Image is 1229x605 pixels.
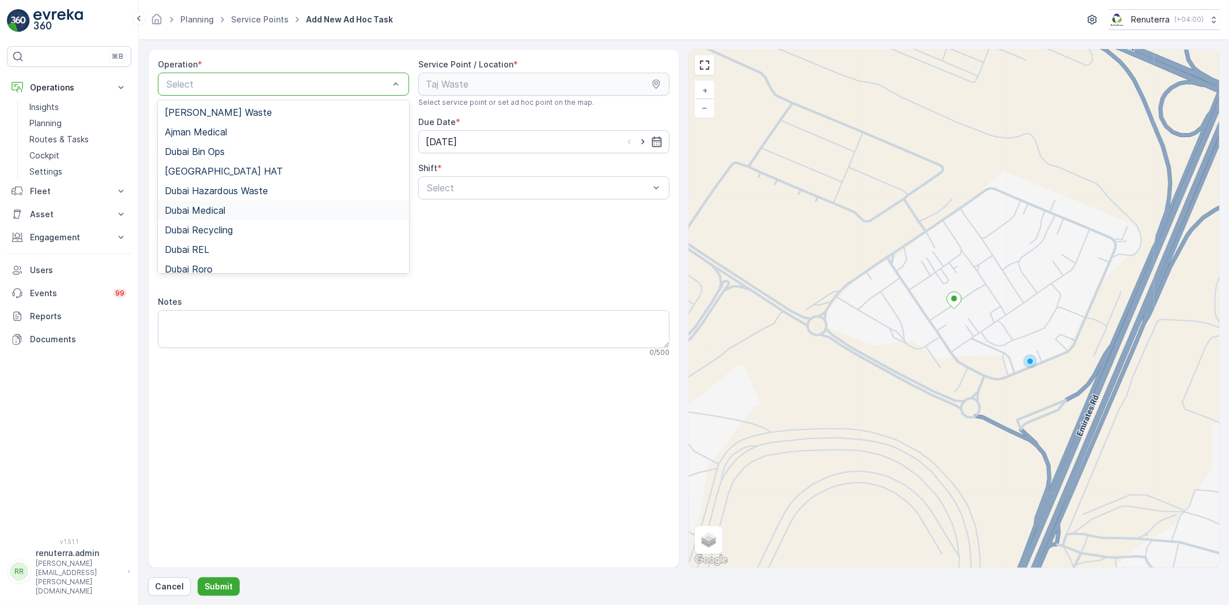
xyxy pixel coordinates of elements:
p: Cancel [155,581,184,592]
label: Notes [158,297,182,307]
p: Engagement [30,232,108,243]
p: Fleet [30,186,108,197]
span: [PERSON_NAME] Waste [165,107,272,118]
a: Settings [25,164,131,180]
p: 99 [115,289,124,298]
p: Operations [30,82,108,93]
p: 0 / 500 [649,348,670,357]
a: Planning [25,115,131,131]
span: Dubai Bin Ops [165,146,225,157]
a: Reports [7,305,131,328]
a: Homepage [150,17,163,27]
span: + [702,85,708,95]
img: logo_light-DOdMpM7g.png [33,9,83,32]
a: Zoom Out [696,99,713,116]
a: Service Points [231,14,289,24]
a: View Fullscreen [696,56,713,74]
p: Insights [29,101,59,113]
button: Engagement [7,226,131,249]
p: ( +04:00 ) [1174,15,1204,24]
p: Select [167,77,389,91]
span: Dubai REL [165,244,209,255]
a: Cockpit [25,148,131,164]
p: Users [30,264,127,276]
span: [GEOGRAPHIC_DATA] HAT [165,166,283,176]
input: dd/mm/yyyy [418,130,670,153]
label: Service Point / Location [418,59,513,69]
a: Open this area in Google Maps (opens a new window) [692,553,730,568]
span: Dubai Roro [165,264,213,274]
img: Screenshot_2024-07-26_at_13.33.01.png [1109,13,1126,26]
span: Select service point or set ad hoc point on the map. [418,98,594,107]
span: Dubai Recycling [165,225,233,235]
p: Settings [29,166,62,177]
p: ⌘B [112,52,123,61]
p: [PERSON_NAME][EMAIL_ADDRESS][PERSON_NAME][DOMAIN_NAME] [36,559,122,596]
a: Events99 [7,282,131,305]
a: Routes & Tasks [25,131,131,148]
a: Planning [180,14,214,24]
p: Routes & Tasks [29,134,89,145]
a: Insights [25,99,131,115]
p: Events [30,288,106,299]
a: Layers [696,527,721,553]
button: Asset [7,203,131,226]
p: Planning [29,118,62,129]
button: RRrenuterra.admin[PERSON_NAME][EMAIL_ADDRESS][PERSON_NAME][DOMAIN_NAME] [7,547,131,596]
p: Renuterra [1131,14,1170,25]
p: Reports [30,311,127,322]
p: Asset [30,209,108,220]
button: Submit [198,577,240,596]
img: logo [7,9,30,32]
p: Documents [30,334,127,345]
span: Ajman Medical [165,127,227,137]
p: renuterra.admin [36,547,122,559]
input: Taj Waste [418,73,670,96]
a: Zoom In [696,82,713,99]
button: Renuterra(+04:00) [1109,9,1220,30]
label: Operation [158,59,198,69]
span: v 1.51.1 [7,538,131,545]
label: Due Date [418,117,456,127]
span: Add New Ad Hoc Task [304,14,395,25]
button: Cancel [148,577,191,596]
span: Dubai Hazardous Waste [165,186,268,196]
img: Google [692,553,730,568]
span: Dubai Medical [165,205,225,215]
label: Shift [418,163,437,173]
span: − [702,103,708,112]
button: Fleet [7,180,131,203]
div: RR [10,562,28,581]
p: Cockpit [29,150,59,161]
a: Users [7,259,131,282]
p: Select [427,181,649,195]
button: Operations [7,76,131,99]
a: Documents [7,328,131,351]
p: Submit [205,581,233,592]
